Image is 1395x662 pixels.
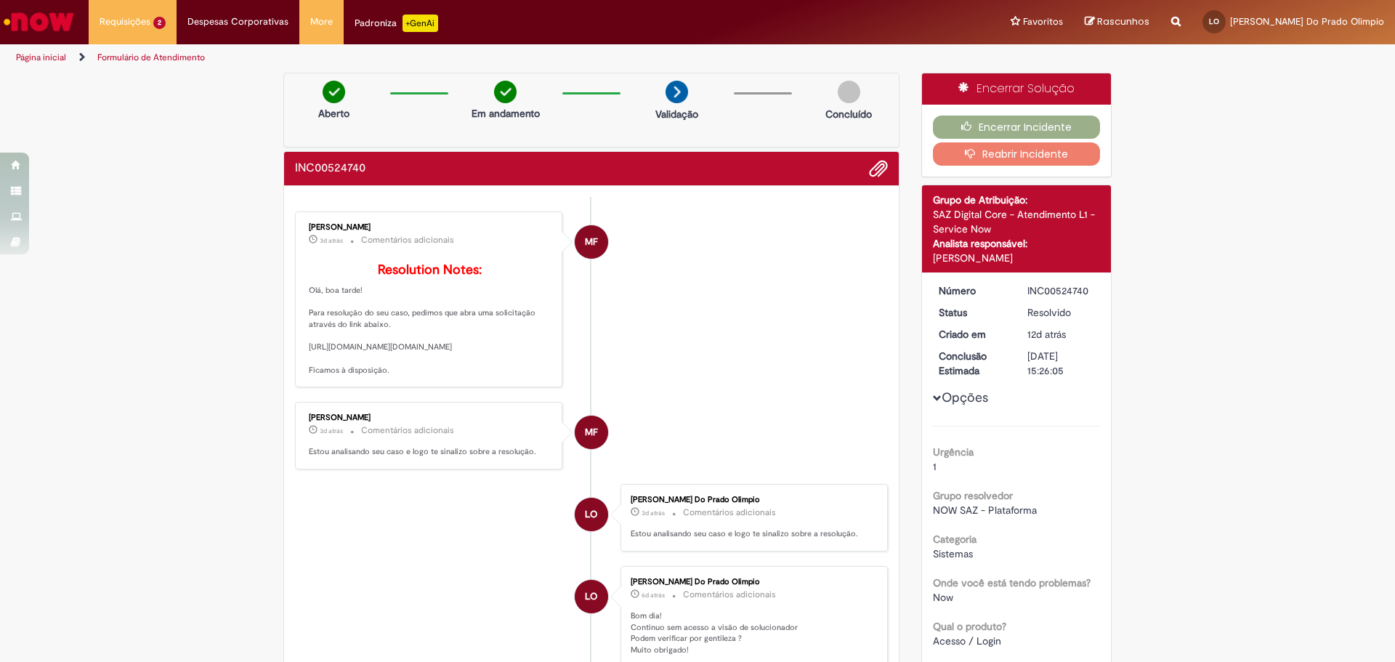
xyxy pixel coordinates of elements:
[1027,305,1095,320] div: Resolvido
[309,446,551,458] p: Estou analisando seu caso e logo te sinalizo sobre a resolução.
[838,81,860,103] img: img-circle-grey.png
[933,445,974,459] b: Urgência
[631,578,873,586] div: [PERSON_NAME] Do Prado Olimpio
[683,506,776,519] small: Comentários adicionais
[825,107,872,121] p: Concluído
[933,504,1037,517] span: NOW SAZ - Plataforma
[933,116,1101,139] button: Encerrar Incidente
[1097,15,1149,28] span: Rascunhos
[642,591,665,600] time: 23/09/2025 09:11:13
[309,413,551,422] div: [PERSON_NAME]
[1230,15,1384,28] span: [PERSON_NAME] Do Prado Olimpio
[933,591,953,604] span: Now
[309,263,551,376] p: Olá, boa tarde! Para resolução do seu caso, pedimos que abra uma solicitação através do link abai...
[361,234,454,246] small: Comentários adicionais
[309,223,551,232] div: [PERSON_NAME]
[933,460,937,473] span: 1
[642,591,665,600] span: 6d atrás
[585,225,598,259] span: MF
[928,327,1017,342] dt: Criado em
[642,509,665,517] time: 26/09/2025 15:58:04
[187,15,288,29] span: Despesas Corporativas
[666,81,688,103] img: arrow-next.png
[928,283,1017,298] dt: Número
[928,305,1017,320] dt: Status
[320,427,343,435] span: 3d atrás
[355,15,438,32] div: Padroniza
[933,193,1101,207] div: Grupo de Atribuição:
[11,44,919,71] ul: Trilhas de página
[1023,15,1063,29] span: Favoritos
[100,15,150,29] span: Requisições
[494,81,517,103] img: check-circle-green.png
[1027,327,1095,342] div: 17/09/2025 13:26:05
[933,207,1101,236] div: SAZ Digital Core - Atendimento L1 - Service Now
[631,610,873,656] p: Bom dia! Continuo sem acesso a visão de solucionador Podem verificar por gentileza ? Muito obrigado!
[683,589,776,601] small: Comentários adicionais
[1,7,76,36] img: ServiceNow
[585,579,597,614] span: LO
[655,107,698,121] p: Validação
[1027,283,1095,298] div: INC00524740
[16,52,66,63] a: Página inicial
[933,620,1006,633] b: Qual o produto?
[575,225,608,259] div: Matheus Ferreira
[575,416,608,449] div: Matheus Ferreira
[933,547,973,560] span: Sistemas
[933,236,1101,251] div: Analista responsável:
[585,415,598,450] span: MF
[472,106,540,121] p: Em andamento
[323,81,345,103] img: check-circle-green.png
[1027,328,1066,341] time: 17/09/2025 13:26:05
[933,489,1013,502] b: Grupo resolvedor
[928,349,1017,378] dt: Conclusão Estimada
[318,106,349,121] p: Aberto
[585,497,597,532] span: LO
[575,498,608,531] div: Luis Henrique Vital Do Prado Olimpio
[933,533,976,546] b: Categoria
[642,509,665,517] span: 3d atrás
[320,236,343,245] span: 3d atrás
[403,15,438,32] p: +GenAi
[361,424,454,437] small: Comentários adicionais
[922,73,1112,105] div: Encerrar Solução
[933,576,1091,589] b: Onde você está tendo problemas?
[631,496,873,504] div: [PERSON_NAME] Do Prado Olimpio
[153,17,166,29] span: 2
[933,142,1101,166] button: Reabrir Incidente
[97,52,205,63] a: Formulário de Atendimento
[1209,17,1219,26] span: LO
[631,528,873,540] p: Estou analisando seu caso e logo te sinalizo sobre a resolução.
[310,15,333,29] span: More
[575,580,608,613] div: Luis Henrique Vital Do Prado Olimpio
[869,159,888,178] button: Adicionar anexos
[1027,349,1095,378] div: [DATE] 15:26:05
[933,634,1001,647] span: Acesso / Login
[295,162,365,175] h2: INC00524740 Histórico de tíquete
[933,251,1101,265] div: [PERSON_NAME]
[378,262,482,278] b: Resolution Notes:
[1085,15,1149,29] a: Rascunhos
[1027,328,1066,341] span: 12d atrás
[320,427,343,435] time: 26/09/2025 15:58:43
